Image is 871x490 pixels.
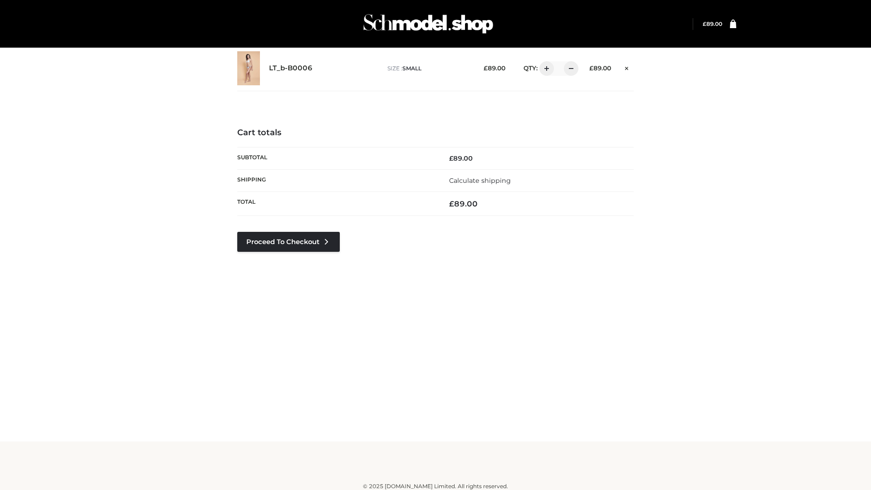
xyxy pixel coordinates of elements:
bdi: 89.00 [703,20,722,27]
th: Subtotal [237,147,435,169]
p: size : [387,64,470,73]
a: LT_b-B0006 [269,64,313,73]
span: £ [449,199,454,208]
div: QTY: [514,61,575,76]
span: £ [589,64,593,72]
a: Calculate shipping [449,176,511,185]
a: £89.00 [703,20,722,27]
bdi: 89.00 [449,199,478,208]
bdi: 89.00 [589,64,611,72]
span: SMALL [402,65,421,72]
bdi: 89.00 [449,154,473,162]
a: Remove this item [620,61,634,73]
a: Proceed to Checkout [237,232,340,252]
bdi: 89.00 [484,64,505,72]
span: £ [703,20,706,27]
img: LT_b-B0006 - SMALL [237,51,260,85]
h4: Cart totals [237,128,634,138]
span: £ [449,154,453,162]
th: Total [237,192,435,216]
img: Schmodel Admin 964 [360,6,496,42]
span: £ [484,64,488,72]
th: Shipping [237,169,435,191]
